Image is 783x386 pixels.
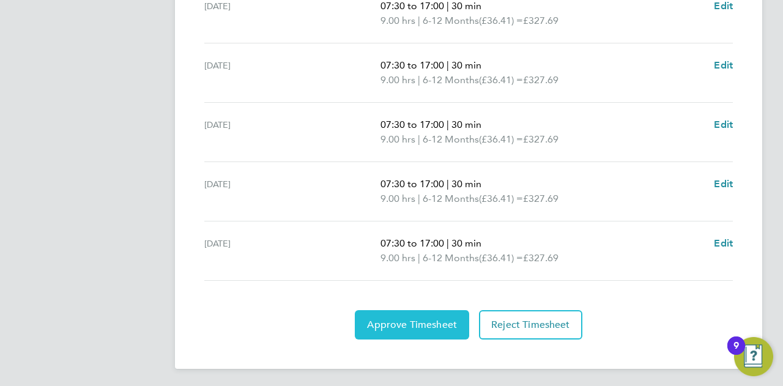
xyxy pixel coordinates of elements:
span: Edit [714,178,733,190]
span: (£36.41) = [479,15,523,26]
span: 6-12 Months [423,191,479,206]
span: 6-12 Months [423,13,479,28]
span: 07:30 to 17:00 [380,237,444,249]
span: 6-12 Months [423,251,479,265]
span: 9.00 hrs [380,252,415,264]
span: 07:30 to 17:00 [380,59,444,71]
a: Edit [714,58,733,73]
span: Reject Timesheet [491,319,570,331]
span: (£36.41) = [479,193,523,204]
a: Edit [714,117,733,132]
span: Edit [714,59,733,71]
button: Reject Timesheet [479,310,582,340]
span: | [418,133,420,145]
span: | [447,119,449,130]
span: 6-12 Months [423,73,479,87]
span: | [418,74,420,86]
span: £327.69 [523,74,558,86]
div: [DATE] [204,117,380,147]
button: Open Resource Center, 9 new notifications [734,337,773,376]
span: (£36.41) = [479,252,523,264]
span: Edit [714,237,733,249]
span: 9.00 hrs [380,15,415,26]
span: 07:30 to 17:00 [380,119,444,130]
span: Edit [714,119,733,130]
span: 9.00 hrs [380,133,415,145]
span: £327.69 [523,15,558,26]
div: 9 [733,346,739,362]
span: | [418,15,420,26]
span: | [447,237,449,249]
button: Approve Timesheet [355,310,469,340]
div: [DATE] [204,236,380,265]
span: 30 min [451,59,481,71]
span: 9.00 hrs [380,193,415,204]
span: 30 min [451,237,481,249]
span: 30 min [451,178,481,190]
span: | [447,59,449,71]
span: £327.69 [523,133,558,145]
span: £327.69 [523,193,558,204]
span: 9.00 hrs [380,74,415,86]
span: | [418,252,420,264]
a: Edit [714,236,733,251]
span: £327.69 [523,252,558,264]
span: 6-12 Months [423,132,479,147]
span: (£36.41) = [479,74,523,86]
span: | [418,193,420,204]
span: Approve Timesheet [367,319,457,331]
span: | [447,178,449,190]
a: Edit [714,177,733,191]
div: [DATE] [204,58,380,87]
div: [DATE] [204,177,380,206]
span: 07:30 to 17:00 [380,178,444,190]
span: (£36.41) = [479,133,523,145]
span: 30 min [451,119,481,130]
